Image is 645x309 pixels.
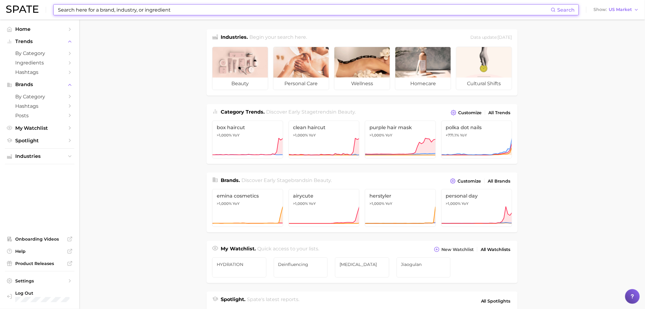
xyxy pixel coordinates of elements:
[449,108,483,117] button: Customize
[221,245,256,254] h1: My Watchlist.
[5,92,74,101] a: by Category
[369,201,384,206] span: >1,000%
[293,193,355,199] span: airycute
[15,154,64,159] span: Industries
[212,189,283,227] a: emina cosmetics>1,000% YoY
[335,257,389,278] a: [MEDICAL_DATA]
[441,247,474,252] span: New Watchlist
[314,177,331,183] span: beauty
[217,201,232,206] span: >1,000%
[217,125,279,130] span: box haircut
[233,133,240,138] span: YoY
[293,125,355,130] span: clean haircut
[5,136,74,145] a: Spotlight
[5,58,74,67] a: Ingredients
[446,125,508,130] span: polka dot nails
[221,177,240,183] span: Brands .
[289,189,360,227] a: airycute>1,000% YoY
[15,261,64,266] span: Product Releases
[609,8,632,11] span: US Market
[456,78,512,90] span: cultural shifts
[5,80,74,89] button: Brands
[266,109,356,115] span: Discover Early Stage trends in .
[5,101,74,111] a: Hashtags
[5,289,74,304] a: Log out. Currently logged in with e-mail lauren.alexander@emersongroup.com.
[15,249,64,254] span: Help
[369,125,431,130] span: purple hair mask
[242,177,332,183] span: Discover Early Stage brands in .
[289,121,360,158] a: clean haircut>1,000% YoY
[233,201,240,206] span: YoY
[458,179,481,184] span: Customize
[15,103,64,109] span: Hashtags
[458,110,482,115] span: Customize
[221,109,265,115] span: Category Trends .
[385,133,392,138] span: YoY
[15,39,64,44] span: Trends
[369,133,384,137] span: >1,000%
[334,47,390,90] a: wellness
[15,82,64,87] span: Brands
[5,234,74,244] a: Onboarding Videos
[274,257,328,278] a: Deinfluencing
[397,257,451,278] a: Jiaogulan
[217,133,232,137] span: >1,000%
[446,133,459,137] span: +771.1%
[449,177,483,185] button: Customize
[5,67,74,77] a: Hashtags
[212,121,283,158] a: box haircut>1,000% YoY
[5,123,74,133] a: My Watchlist
[486,177,512,185] a: All Brands
[340,262,385,267] span: [MEDICAL_DATA]
[250,34,307,42] h2: Begin your search here.
[15,50,64,56] span: by Category
[212,78,268,90] span: beauty
[15,236,64,242] span: Onboarding Videos
[247,296,300,306] h2: Spate's latest reports.
[441,189,512,227] a: personal day>1,000% YoY
[441,121,512,158] a: polka dot nails+771.1% YoY
[5,49,74,58] a: by Category
[258,245,319,254] h2: Quick access to your lists.
[446,201,461,206] span: >1,000%
[594,8,607,11] span: Show
[212,47,268,90] a: beauty
[5,247,74,256] a: Help
[365,121,436,158] a: purple hair mask>1,000% YoY
[5,111,74,120] a: Posts
[15,278,64,284] span: Settings
[365,189,436,227] a: herstyler>1,000% YoY
[558,7,575,13] span: Search
[15,125,64,131] span: My Watchlist
[278,262,323,267] span: Deinfluencing
[338,109,355,115] span: beauty
[5,37,74,46] button: Trends
[15,60,64,66] span: Ingredients
[460,133,467,138] span: YoY
[481,247,511,252] span: All Watchlists
[273,47,329,90] a: personal care
[5,152,74,161] button: Industries
[15,290,98,296] span: Log Out
[462,201,469,206] span: YoY
[293,201,308,206] span: >1,000%
[15,69,64,75] span: Hashtags
[369,193,431,199] span: herstyler
[334,78,390,90] span: wellness
[401,262,446,267] span: Jiaogulan
[221,34,248,42] h1: Industries.
[273,78,329,90] span: personal care
[489,110,511,115] span: All Trends
[456,47,512,90] a: cultural shifts
[433,245,475,254] button: New Watchlist
[217,262,262,267] span: HYDRATION
[309,201,316,206] span: YoY
[309,133,316,138] span: YoY
[221,296,245,306] h1: Spotlight.
[385,201,392,206] span: YoY
[395,47,451,90] a: homecare
[5,259,74,268] a: Product Releases
[488,179,511,184] span: All Brands
[487,109,512,117] a: All Trends
[57,5,551,15] input: Search here for a brand, industry, or ingredient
